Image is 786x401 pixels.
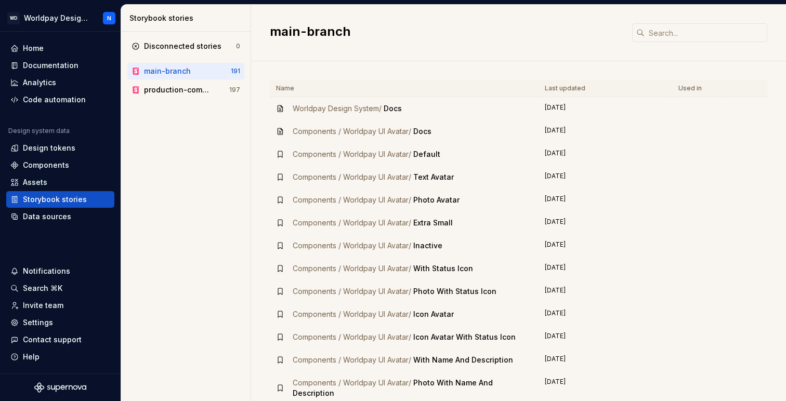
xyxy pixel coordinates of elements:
button: Help [6,349,114,365]
button: Contact support [6,331,114,348]
span: Extra Small [413,218,453,227]
div: Notifications [23,266,70,276]
span: Docs [384,104,402,113]
a: main-branch191 [127,63,244,79]
div: main-branch [144,66,191,76]
span: With Name And Description [413,355,513,364]
a: Storybook stories [6,191,114,208]
a: Disconnected stories0 [127,38,244,55]
th: Used in [672,80,722,97]
div: 197 [229,86,240,94]
a: Documentation [6,57,114,74]
td: [DATE] [539,143,672,166]
a: Code automation [6,91,114,108]
a: Home [6,40,114,57]
div: N [107,14,111,22]
div: 191 [231,67,240,75]
span: Docs [413,127,431,136]
span: Components / Worldpay UI Avatar / [293,127,411,136]
span: Photo With Status Icon [413,287,496,296]
div: Documentation [23,60,78,71]
span: Text Avatar [413,172,454,181]
div: Worldpay Design System [24,13,90,23]
svg: Supernova Logo [34,382,86,393]
td: [DATE] [539,326,672,349]
td: [DATE] [539,97,672,121]
button: WDWorldpay Design SystemN [2,7,119,29]
span: Components / Worldpay UI Avatar / [293,195,411,204]
a: Components [6,157,114,173]
td: [DATE] [539,234,672,257]
div: Design system data [8,127,70,135]
th: Last updated [539,80,672,97]
div: Search ⌘K [23,283,62,293]
div: production-components [144,85,212,95]
div: Assets [23,177,47,188]
span: Components / Worldpay UI Avatar / [293,150,411,158]
div: WD [7,12,20,24]
td: [DATE] [539,120,672,143]
div: Help [23,352,40,362]
div: Contact support [23,335,82,345]
a: Data sources [6,208,114,225]
a: Settings [6,314,114,331]
span: Components / Worldpay UI Avatar / [293,378,411,387]
button: Notifications [6,263,114,279]
a: Design tokens [6,140,114,156]
a: Analytics [6,74,114,91]
td: [DATE] [539,280,672,303]
span: Default [413,150,440,158]
span: Components / Worldpay UI Avatar / [293,241,411,250]
button: Search ⌘K [6,280,114,297]
span: Worldpay Design System / [293,104,382,113]
a: Invite team [6,297,114,314]
div: Invite team [23,300,63,311]
td: [DATE] [539,166,672,189]
span: Components / Worldpay UI Avatar / [293,332,411,341]
div: Storybook stories [23,194,87,205]
span: Icon Avatar With Status Icon [413,332,516,341]
span: Icon Avatar [413,310,454,318]
span: With Status Icon [413,264,473,273]
td: [DATE] [539,349,672,371]
span: Components / Worldpay UI Avatar / [293,287,411,296]
span: Components / Worldpay UI Avatar / [293,218,411,227]
td: [DATE] [539,257,672,280]
a: Assets [6,174,114,191]
div: Disconnected stories [144,41,221,51]
div: Components [23,160,69,170]
div: Home [23,43,44,54]
a: production-components197 [127,82,244,98]
span: Photo Avatar [413,195,460,204]
td: [DATE] [539,303,672,326]
span: Components / Worldpay UI Avatar / [293,355,411,364]
span: Inactive [413,241,442,250]
input: Search... [645,23,767,42]
span: Components / Worldpay UI Avatar / [293,172,411,181]
span: Components / Worldpay UI Avatar / [293,264,411,273]
th: Name [270,80,539,97]
div: Analytics [23,77,56,88]
h2: main-branch [270,23,620,40]
div: Design tokens [23,143,75,153]
span: Components / Worldpay UI Avatar / [293,310,411,318]
td: [DATE] [539,211,672,234]
td: [DATE] [539,189,672,211]
div: Storybook stories [129,13,246,23]
div: Data sources [23,211,71,222]
div: Settings [23,317,53,328]
div: 0 [236,42,240,50]
div: Code automation [23,95,86,105]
